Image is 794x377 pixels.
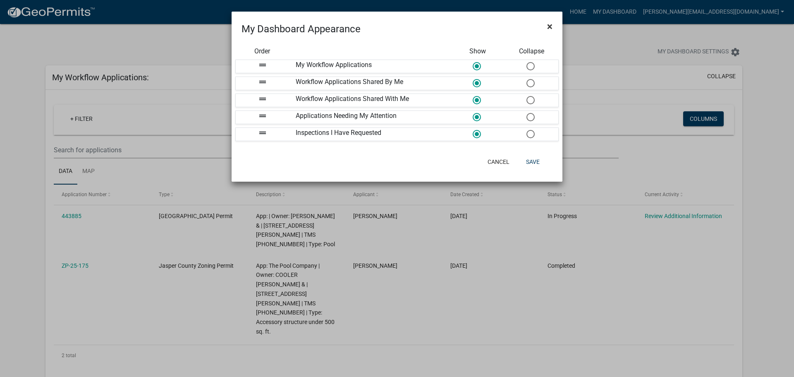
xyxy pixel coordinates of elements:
button: Close [540,15,559,38]
div: Show [451,46,505,56]
i: drag_handle [258,111,268,121]
span: × [547,21,552,32]
h4: My Dashboard Appearance [242,22,361,36]
div: My Workflow Applications [289,60,451,73]
button: Cancel [481,154,516,169]
i: drag_handle [258,94,268,104]
div: Applications Needing My Attention [289,111,451,124]
div: Workflow Applications Shared With Me [289,94,451,107]
button: Save [519,154,546,169]
i: drag_handle [258,77,268,87]
div: Workflow Applications Shared By Me [289,77,451,90]
div: Collapse [505,46,559,56]
div: Order [235,46,289,56]
div: Inspections I Have Requested [289,128,451,141]
i: drag_handle [258,60,268,70]
i: drag_handle [258,128,268,138]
